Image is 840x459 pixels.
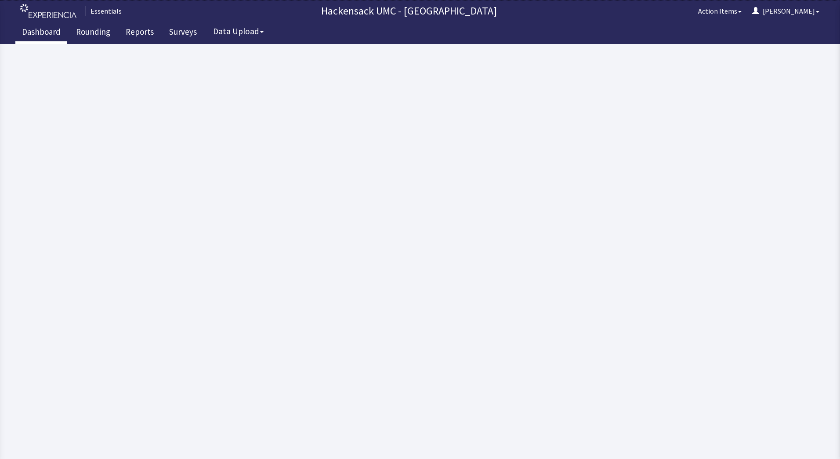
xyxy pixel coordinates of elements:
[15,22,67,44] a: Dashboard
[208,23,269,40] button: Data Upload
[125,4,693,18] p: Hackensack UMC - [GEOGRAPHIC_DATA]
[747,2,825,20] button: [PERSON_NAME]
[693,2,747,20] button: Action Items
[119,22,160,44] a: Reports
[86,6,122,16] div: Essentials
[69,22,117,44] a: Rounding
[163,22,203,44] a: Surveys
[20,4,76,18] img: experiencia_logo.png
